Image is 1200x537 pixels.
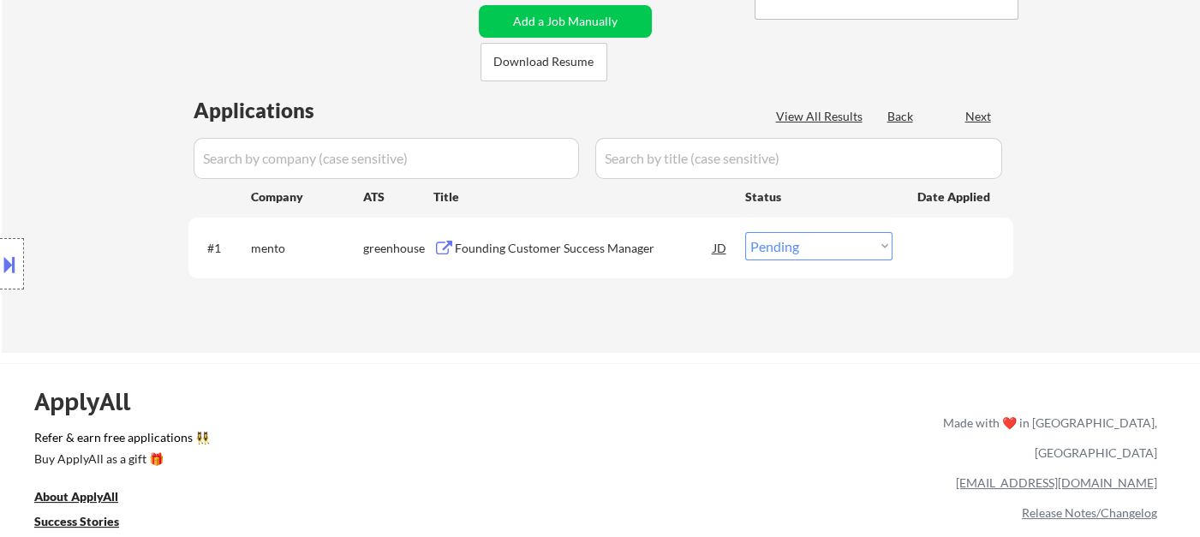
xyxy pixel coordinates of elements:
div: JD [712,232,729,263]
div: Buy ApplyAll as a gift 🎁 [34,453,206,465]
a: Refer & earn free applications 👯‍♀️ [34,432,585,450]
div: mento [251,240,363,257]
div: Founding Customer Success Manager [455,240,713,257]
a: Success Stories [34,512,142,534]
button: Download Resume [481,43,607,81]
div: Status [745,181,893,212]
div: Made with ❤️ in [GEOGRAPHIC_DATA], [GEOGRAPHIC_DATA] [936,408,1157,468]
div: Back [887,108,915,125]
input: Search by title (case sensitive) [595,138,1002,179]
a: About ApplyAll [34,487,142,509]
div: Next [965,108,993,125]
div: greenhouse [363,240,433,257]
a: Buy ApplyAll as a gift 🎁 [34,450,206,471]
div: Date Applied [917,188,993,206]
a: [EMAIL_ADDRESS][DOMAIN_NAME] [956,475,1157,490]
a: Release Notes/Changelog [1022,505,1157,520]
div: Applications [194,100,363,121]
div: Company [251,188,363,206]
u: About ApplyAll [34,489,118,504]
input: Search by company (case sensitive) [194,138,579,179]
u: Success Stories [34,514,119,528]
div: Title [433,188,729,206]
button: Add a Job Manually [479,5,652,38]
div: View All Results [776,108,868,125]
div: ATS [363,188,433,206]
